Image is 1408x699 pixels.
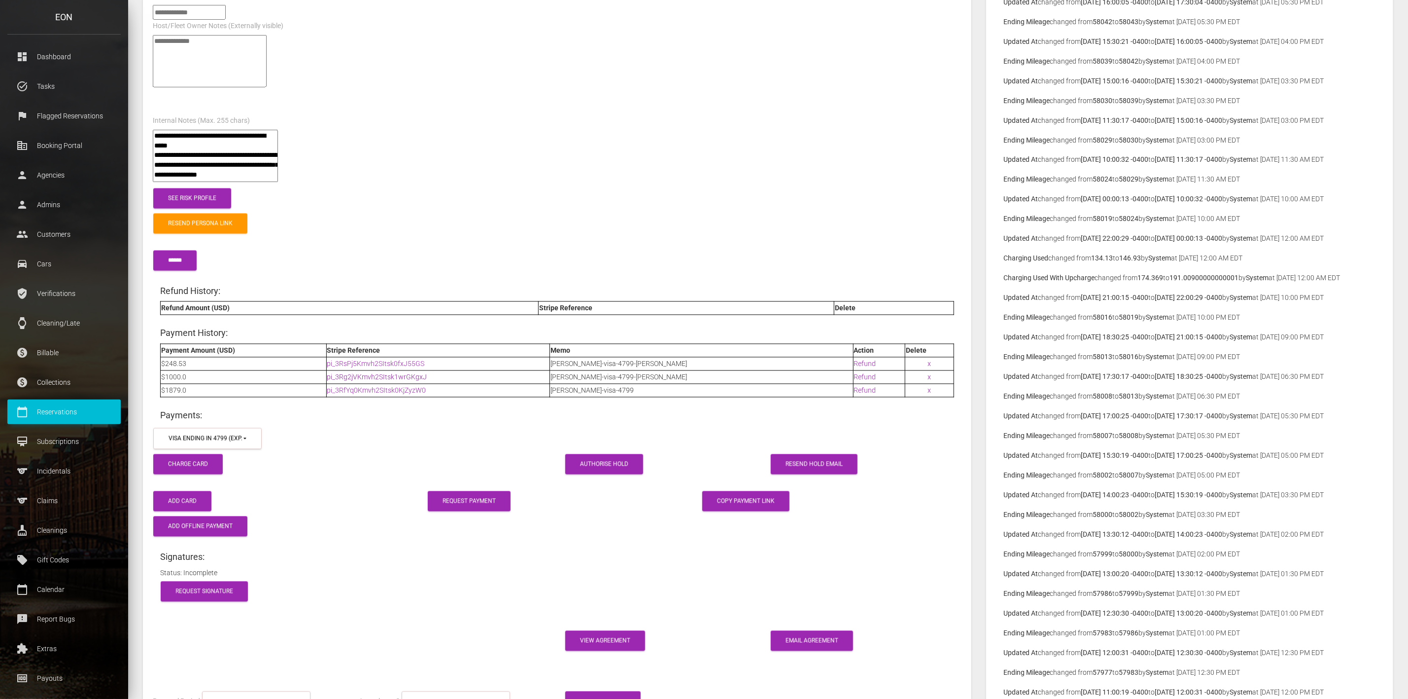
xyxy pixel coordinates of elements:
[153,454,223,475] button: Charge Card
[1003,511,1050,519] b: Ending Mileage
[1003,549,1376,560] p: changed from to by at [DATE] 02:00 PM EDT
[1155,452,1222,460] b: [DATE] 17:00:25 -0400
[549,370,853,384] td: [PERSON_NAME]-visa-4799-[PERSON_NAME]
[1119,472,1138,479] b: 58007
[1081,610,1148,618] b: [DATE] 12:30:30 -0400
[1003,114,1376,126] p: changed from to by at [DATE] 03:00 PM EDT
[1081,689,1148,697] b: [DATE] 11:00:19 -0400
[7,577,121,602] a: calendar_today Calendar
[161,302,539,315] th: Refund Amount (USD)
[15,493,113,508] p: Claims
[1119,629,1138,637] b: 57986
[153,491,211,512] button: Add Card
[1230,373,1252,381] b: System
[7,104,121,128] a: flag Flagged Reservations
[153,214,247,234] a: Resend Persona Link
[1093,590,1112,598] b: 57986
[160,551,954,563] h4: Signatures:
[1003,432,1050,440] b: Ending Mileage
[1093,57,1112,65] b: 58039
[1093,176,1112,184] b: 58024
[1230,195,1252,203] b: System
[1003,610,1038,618] b: Updated At
[153,116,250,126] label: Internal Notes (Max. 255 chars)
[1081,531,1148,539] b: [DATE] 13:30:12 -0400
[327,387,426,395] a: pi_3RfYq0Kmvh2SItsk0KjZyzW0
[1003,472,1050,479] b: Ending Mileage
[1119,176,1138,184] b: 58029
[1230,156,1252,164] b: System
[1003,235,1038,243] b: Updated At
[1003,430,1376,442] p: changed from to by at [DATE] 05:30 PM EDT
[7,370,121,395] a: paid Collections
[1155,77,1222,85] b: [DATE] 15:30:21 -0400
[153,188,231,209] a: See Risk Profile
[1081,235,1148,243] b: [DATE] 22:00:29 -0400
[15,197,113,212] p: Admins
[161,370,327,384] td: $1000.0
[1119,511,1138,519] b: 58002
[1003,215,1050,223] b: Ending Mileage
[1146,629,1168,637] b: System
[1003,272,1376,284] p: changed from to by at [DATE] 12:00 AM EDT
[1081,649,1148,657] b: [DATE] 12:00:31 -0400
[1230,412,1252,420] b: System
[169,435,242,443] div: visa ending in 4799 (exp. 12/2026)
[1003,529,1376,541] p: changed from to by at [DATE] 02:00 PM EDT
[1081,37,1148,45] b: [DATE] 15:30:21 -0400
[1146,18,1168,26] b: System
[1093,97,1112,105] b: 58030
[1146,669,1168,677] b: System
[1155,412,1222,420] b: [DATE] 17:30:17 -0400
[1003,195,1038,203] b: Updated At
[1148,255,1171,262] b: System
[1081,156,1148,164] b: [DATE] 10:00:32 -0400
[1003,116,1038,124] b: Updated At
[1003,627,1376,639] p: changed from to by at [DATE] 01:00 PM EDT
[1003,667,1376,679] p: changed from to by at [DATE] 12:30 PM EDT
[1003,568,1376,580] p: changed from to by at [DATE] 01:30 PM EDT
[7,252,121,276] a: drive_eta Cars
[1003,333,1038,341] b: Updated At
[1146,472,1168,479] b: System
[1155,235,1222,243] b: [DATE] 00:00:13 -0400
[15,168,113,183] p: Agencies
[1230,37,1252,45] b: System
[1003,274,1095,282] b: Charging Used With Upcharge
[1230,531,1252,539] b: System
[1146,314,1168,322] b: System
[15,552,113,567] p: Gift Codes
[7,459,121,483] a: sports Incidentals
[1003,294,1038,302] b: Updated At
[7,607,121,631] a: feedback Report Bugs
[1003,410,1376,422] p: changed from to by at [DATE] 05:30 PM EDT
[1003,393,1050,401] b: Ending Mileage
[1081,570,1148,578] b: [DATE] 13:00:20 -0400
[565,454,643,475] button: Authorise Hold
[1119,18,1138,26] b: 58043
[1081,116,1148,124] b: [DATE] 11:30:17 -0400
[1169,274,1238,282] b: 191.00900000000001
[1146,393,1168,401] b: System
[1003,314,1050,322] b: Ending Mileage
[853,344,905,357] th: Action
[1146,432,1168,440] b: System
[702,491,790,512] button: Copy payment link
[1093,669,1112,677] b: 57977
[1081,412,1148,420] b: [DATE] 17:00:25 -0400
[1093,353,1112,361] b: 58013
[7,311,121,335] a: watch Cleaning/Late
[7,429,121,454] a: card_membership Subscriptions
[7,518,121,543] a: cleaning_services Cleanings
[771,454,858,475] a: Resend Hold Email
[1093,18,1112,26] b: 58042
[1155,689,1222,697] b: [DATE] 12:00:31 -0400
[15,375,113,390] p: Collections
[1155,116,1222,124] b: [DATE] 15:00:16 -0400
[1081,77,1148,85] b: [DATE] 15:00:16 -0400
[854,360,876,368] a: Refund
[1246,274,1269,282] b: System
[1230,77,1252,85] b: System
[15,79,113,94] p: Tasks
[1003,37,1038,45] b: Updated At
